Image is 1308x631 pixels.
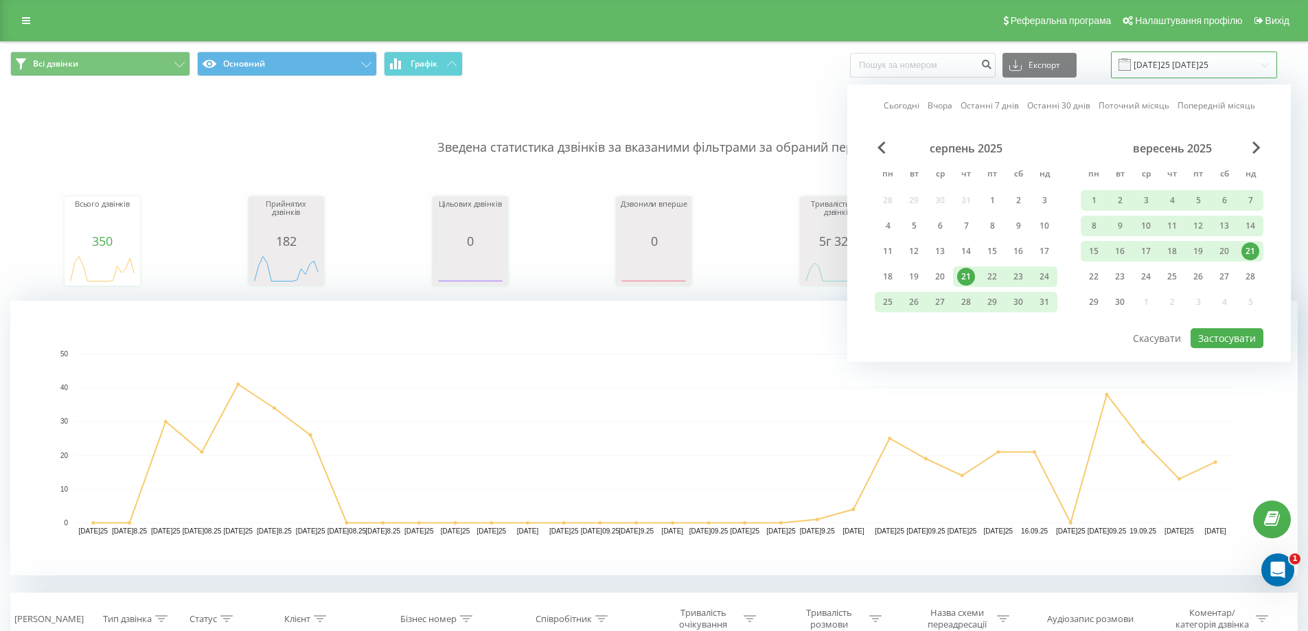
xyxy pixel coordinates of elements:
div: 5 [1189,192,1207,209]
div: Тип дзвінка [103,613,152,625]
div: ср 6 серп 2025 р. [927,216,953,236]
span: Next Month [1252,141,1261,154]
div: 15 [1085,242,1103,260]
div: 30 [1009,293,1027,311]
text: [DATE]9.25 [800,527,835,535]
div: пн 29 вер 2025 р. [1081,292,1107,312]
div: 8 [983,217,1001,235]
div: пн 8 вер 2025 р. [1081,216,1107,236]
abbr: середа [930,165,950,185]
text: [DATE]25 [441,527,470,535]
abbr: субота [1008,165,1029,185]
abbr: неділя [1240,165,1261,185]
div: вт 12 серп 2025 р. [901,241,927,262]
div: 23 [1009,268,1027,286]
div: Прийнятих дзвінків [252,200,321,234]
div: Тривалість розмови [792,607,866,630]
div: 12 [905,242,923,260]
div: 26 [1189,268,1207,286]
text: [DATE]25 [79,527,108,535]
text: [DATE]8.25 [112,527,147,535]
div: Клієнт [284,613,310,625]
div: 2 [1009,192,1027,209]
div: ср 27 серп 2025 р. [927,292,953,312]
div: Всього дзвінків [68,200,137,234]
div: вт 30 вер 2025 р. [1107,292,1133,312]
div: 3 [1035,192,1053,209]
text: [DATE]25 [151,527,181,535]
div: ср 13 серп 2025 р. [927,241,953,262]
div: Аудіозапис розмови [1047,613,1134,625]
div: Бізнес номер [400,613,457,625]
span: Графік [411,59,437,69]
a: Останні 7 днів [961,99,1019,112]
div: вт 16 вер 2025 р. [1107,241,1133,262]
div: пн 1 вер 2025 р. [1081,190,1107,211]
div: чт 4 вер 2025 р. [1159,190,1185,211]
abbr: п’ятниця [1188,165,1208,185]
div: Тривалість усіх дзвінків [803,200,872,234]
div: чт 7 серп 2025 р. [953,216,979,236]
div: чт 11 вер 2025 р. [1159,216,1185,236]
div: 26 [905,293,923,311]
div: сб 23 серп 2025 р. [1005,266,1031,287]
div: 8 [1085,217,1103,235]
div: пн 18 серп 2025 р. [875,266,901,287]
text: [DATE]25 [549,527,579,535]
div: нд 10 серп 2025 р. [1031,216,1057,236]
text: [DATE] [1204,527,1226,535]
button: Експорт [1002,53,1077,78]
div: сб 9 серп 2025 р. [1005,216,1031,236]
div: 5 [905,217,923,235]
input: Пошук за номером [850,53,996,78]
a: Вчора [928,99,952,112]
text: [DATE]25 [984,527,1013,535]
div: 25 [1163,268,1181,286]
div: 22 [983,268,1001,286]
div: 20 [931,268,949,286]
div: вересень 2025 [1081,141,1263,155]
div: ср 3 вер 2025 р. [1133,190,1159,211]
div: Коментар/категорія дзвінка [1172,607,1252,630]
text: [DATE]25 [1056,527,1086,535]
div: 25 [879,293,897,311]
div: сб 6 вер 2025 р. [1211,190,1237,211]
button: Графік [384,51,463,76]
text: [DATE]25 [296,527,325,535]
a: Останні 30 днів [1027,99,1090,112]
abbr: середа [1136,165,1156,185]
span: Previous Month [877,141,886,154]
div: 23 [1111,268,1129,286]
div: 17 [1035,242,1053,260]
text: [DATE]25 [875,527,904,535]
text: [DATE]25 [766,527,796,535]
div: серпень 2025 [875,141,1057,155]
div: 18 [1163,242,1181,260]
div: пт 5 вер 2025 р. [1185,190,1211,211]
span: 1 [1289,553,1300,564]
div: пт 12 вер 2025 р. [1185,216,1211,236]
div: 21 [957,268,975,286]
text: [DATE]8.25 [365,527,400,535]
div: чт 21 серп 2025 р. [953,266,979,287]
div: 11 [1163,217,1181,235]
abbr: вівторок [1110,165,1130,185]
div: пн 25 серп 2025 р. [875,292,901,312]
svg: A chart. [803,248,872,289]
div: нд 3 серп 2025 р. [1031,190,1057,211]
text: [DATE]25 [223,527,253,535]
a: Попередній місяць [1178,99,1255,112]
abbr: неділя [1034,165,1055,185]
div: нд 28 вер 2025 р. [1237,266,1263,287]
button: Скасувати [1125,328,1189,348]
div: 19 [1189,242,1207,260]
text: [DATE]09.25 [906,527,945,535]
text: [DATE]08.25 [328,527,367,535]
text: 50 [60,350,69,358]
div: нд 14 вер 2025 р. [1237,216,1263,236]
div: 12 [1189,217,1207,235]
div: чт 28 серп 2025 р. [953,292,979,312]
div: пн 15 вер 2025 р. [1081,241,1107,262]
div: вт 9 вер 2025 р. [1107,216,1133,236]
div: 6 [931,217,949,235]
